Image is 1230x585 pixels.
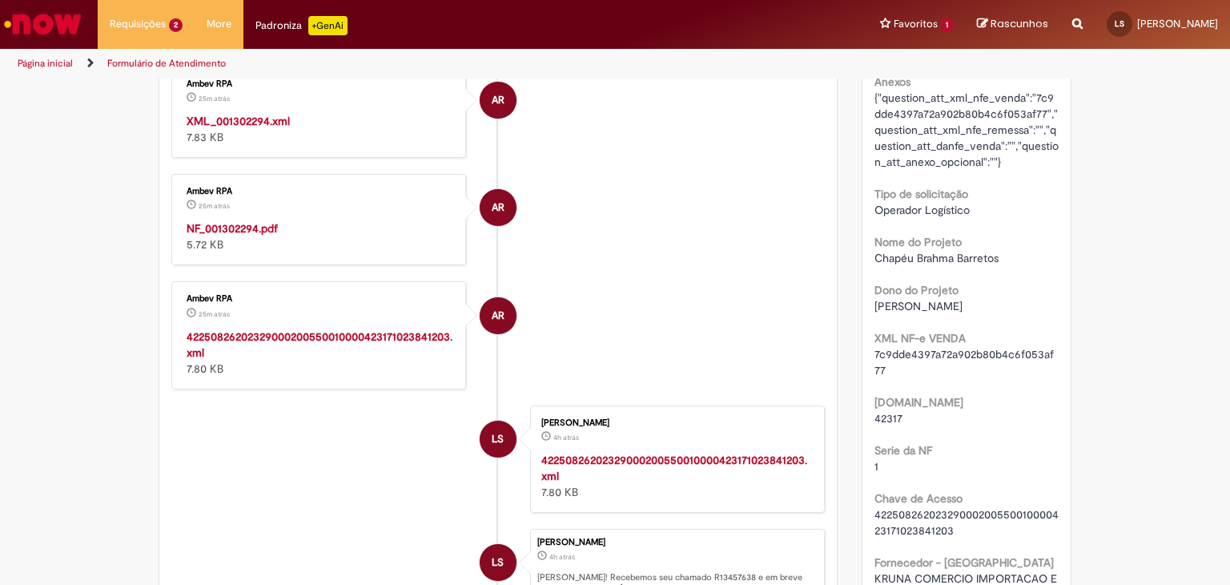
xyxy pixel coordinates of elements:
[874,331,966,345] b: XML NF-e VENDA
[480,421,517,458] div: Lucas Sansi
[492,81,504,119] span: AR
[874,491,963,506] b: Chave de Acesso
[874,203,970,217] span: Operador Logístico
[874,75,910,89] b: Anexos
[874,187,968,201] b: Tipo de solicitação
[187,114,290,128] a: XML_001302294.xml
[492,297,504,335] span: AR
[537,538,816,547] div: [PERSON_NAME]
[207,16,231,32] span: More
[874,555,1054,570] b: Fornecedor - [GEOGRAPHIC_DATA]
[1137,17,1218,30] span: [PERSON_NAME]
[107,57,226,70] a: Formulário de Atendimento
[549,552,575,562] time: 28/08/2025 12:41:41
[187,294,453,304] div: Ambev RPA
[199,201,230,211] span: 25m atrás
[977,17,1048,32] a: Rascunhos
[874,443,932,458] b: Serie da NF
[187,220,453,252] div: 5.72 KB
[2,8,84,40] img: ServiceNow
[492,543,504,582] span: LS
[199,94,230,103] time: 28/08/2025 16:36:38
[492,420,504,458] span: LS
[874,235,962,249] b: Nome do Projeto
[874,299,963,313] span: [PERSON_NAME]
[480,189,517,226] div: Ambev RPA
[874,91,1059,169] span: {"question_att_xml_nfe_venda":"7c9dde4397a72a902b80b4c6f053af77","question_att_xml_nfe_remessa":"...
[941,18,953,32] span: 1
[553,433,579,442] span: 4h atrás
[874,395,963,409] b: [DOMAIN_NAME]
[480,544,517,581] div: Lucas Sansi
[12,49,808,79] ul: Trilhas de página
[480,82,517,119] div: Ambev RPA
[874,251,999,265] span: Chapéu Brahma Barretos
[874,283,959,297] b: Dono do Projeto
[187,79,453,89] div: Ambev RPA
[187,221,278,236] a: NF_001302294.pdf
[169,18,183,32] span: 2
[199,309,230,319] span: 25m atrás
[308,16,348,35] p: +GenAi
[1115,18,1124,29] span: LS
[894,16,938,32] span: Favoritos
[492,188,504,227] span: AR
[541,452,808,500] div: 7.80 KB
[187,113,453,145] div: 7.83 KB
[549,552,575,562] span: 4h atrás
[480,297,517,334] div: Ambev RPA
[187,329,452,360] a: 42250826202329000200550010000423171023841203.xml
[874,507,1059,538] span: 42250826202329000200550010000423171023841203
[18,57,73,70] a: Página inicial
[874,347,1054,377] span: 7c9dde4397a72a902b80b4c6f053af77
[991,16,1048,31] span: Rascunhos
[541,453,807,483] a: 42250826202329000200550010000423171023841203.xml
[110,16,166,32] span: Requisições
[255,16,348,35] div: Padroniza
[874,459,878,474] span: 1
[553,433,579,442] time: 28/08/2025 12:39:58
[874,411,902,426] span: 42317
[541,418,808,428] div: [PERSON_NAME]
[199,94,230,103] span: 25m atrás
[199,309,230,319] time: 28/08/2025 16:36:35
[187,329,453,377] div: 7.80 KB
[187,187,453,196] div: Ambev RPA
